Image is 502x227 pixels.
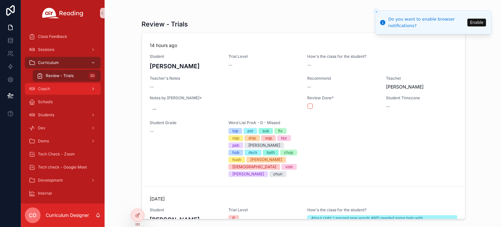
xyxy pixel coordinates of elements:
[150,76,300,81] span: Teacher's Notes
[467,19,486,26] button: Enable
[248,135,256,141] div: ship
[150,54,221,59] span: Student
[232,150,239,155] div: hub
[38,138,49,144] span: Demo
[88,72,97,80] div: 30
[150,62,221,71] h4: [PERSON_NAME]
[46,73,74,78] span: Review - Trials
[248,142,280,148] div: [PERSON_NAME]
[25,83,101,95] a: Coach
[150,95,300,101] span: Notes by [PERSON_NAME]*
[373,8,380,15] button: Close toast
[25,187,101,199] a: Internal
[25,96,101,108] a: Schools
[386,103,390,110] span: --
[46,212,89,219] p: Curriculum Designer
[25,161,101,173] a: Tech check - Google Meet
[232,142,239,148] div: pab
[285,164,293,170] div: vish
[150,128,154,135] span: --
[38,86,50,91] span: Coach
[42,8,83,18] img: App logo
[248,150,258,155] div: deck
[281,135,287,141] div: tex
[25,109,101,121] a: Students
[38,165,87,170] span: Tech check - Google Meet
[150,42,177,49] p: 14 hours ago
[25,122,101,134] a: Dev
[25,31,101,42] a: Class Feedback
[247,128,253,134] div: pet
[232,157,241,163] div: hush
[311,215,453,227] div: About right: Learned new words AND needed some help with comprehension, BUT did not struggle.
[386,95,457,101] span: Student Timezone
[228,54,299,59] span: Trial Level
[307,84,311,90] span: --
[262,128,269,134] div: sub
[25,44,101,56] a: Sessions
[152,106,156,112] div: --
[386,76,457,81] span: Teacher
[150,196,165,202] p: [DATE]
[142,20,188,29] h1: Review - Trials
[307,207,457,213] span: How's the class for the student?
[29,211,37,219] span: CD
[25,148,101,160] a: Tech Check - Zoom
[38,34,67,39] span: Class Feedback
[265,135,272,141] div: vop
[38,152,75,157] span: Tech Check - Zoom
[150,120,221,125] span: Student Grade
[38,125,45,131] span: Dev
[284,150,293,155] div: chop
[25,57,101,69] a: Curriculum
[33,70,101,82] a: Review - Trials30
[232,171,264,177] div: [PERSON_NAME]
[232,164,276,170] div: [DEMOGRAPHIC_DATA]
[307,62,311,68] span: --
[38,47,54,52] span: Sessions
[228,207,299,213] span: Trial Level
[38,60,59,65] span: Curriculum
[386,84,457,90] span: [PERSON_NAME]
[150,215,221,224] h4: [PERSON_NAME]
[25,135,101,147] a: Demo
[388,16,465,29] div: Do you want to enable browser notifications?
[273,171,282,177] div: chun
[307,95,378,101] span: Review Done*
[142,33,465,186] a: 14 hours agoStudent[PERSON_NAME]Trial Level--How's the class for the student?--Teacher's Notes--R...
[267,150,275,155] div: bath
[278,128,283,134] div: fix
[232,128,238,134] div: top
[21,26,105,203] div: scrollable content
[38,99,53,105] span: Schools
[38,178,63,183] span: Development
[307,54,457,59] span: How's the class for the student?
[150,84,154,90] span: --
[25,174,101,186] a: Development
[150,207,221,213] span: Student
[250,157,282,163] div: [PERSON_NAME]
[232,215,235,221] div: P
[228,62,232,68] span: --
[232,135,239,141] div: nap
[228,120,299,125] span: Word List PreA - D - Missed
[38,112,54,118] span: Students
[307,76,378,81] span: Recommend
[38,191,52,196] span: Internal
